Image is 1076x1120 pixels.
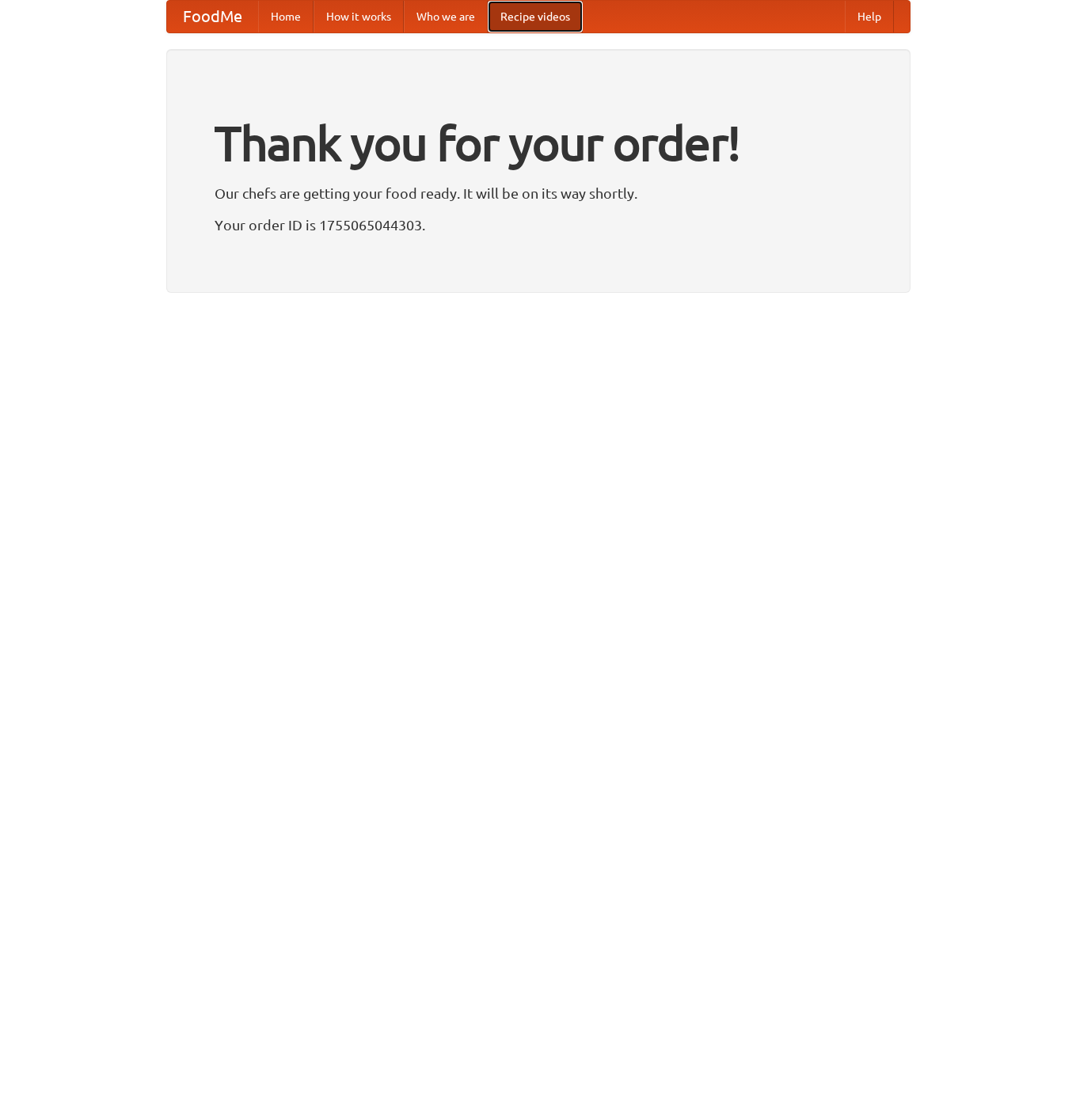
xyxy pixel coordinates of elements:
[488,1,583,32] a: Recipe videos
[314,1,404,32] a: How it works
[215,105,862,181] h1: Thank you for your order!
[845,1,894,32] a: Help
[167,1,258,32] a: FoodMe
[215,213,862,237] p: Your order ID is 1755065044303.
[215,181,862,205] p: Our chefs are getting your food ready. It will be on its way shortly.
[258,1,314,32] a: Home
[404,1,488,32] a: Who we are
